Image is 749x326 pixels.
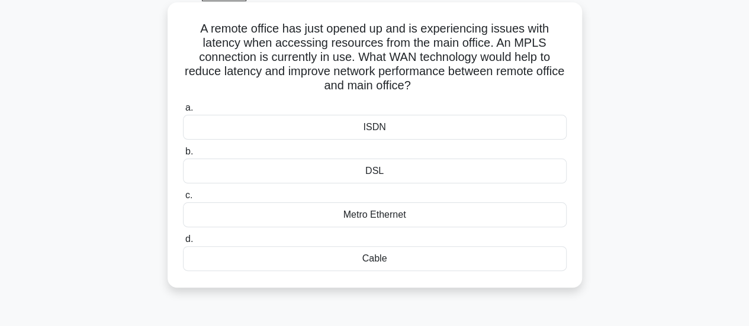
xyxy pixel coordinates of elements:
div: DSL [183,159,567,183]
span: c. [185,190,192,200]
span: d. [185,234,193,244]
span: a. [185,102,193,112]
h5: A remote office has just opened up and is experiencing issues with latency when accessing resourc... [182,21,568,93]
div: Cable [183,246,567,271]
div: ISDN [183,115,567,140]
div: Metro Ethernet [183,202,567,227]
span: b. [185,146,193,156]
